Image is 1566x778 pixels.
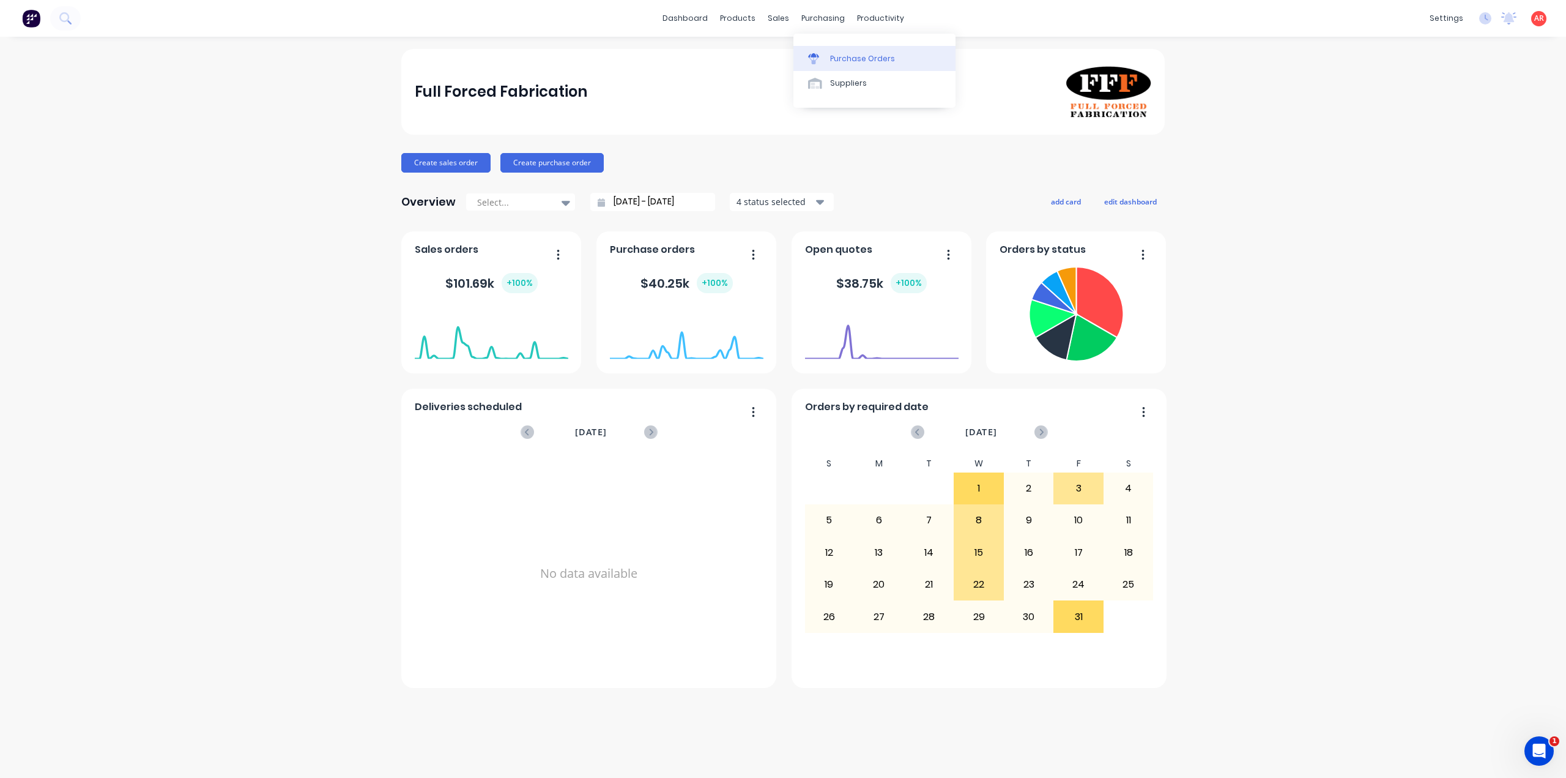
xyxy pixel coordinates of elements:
div: 4 status selected [737,195,814,208]
div: 5 [805,505,854,536]
div: 20 [855,569,904,600]
div: + 100 % [697,273,733,293]
div: Suppliers [830,78,867,89]
div: 2 [1004,473,1053,504]
div: 26 [805,601,854,632]
button: edit dashboard [1096,193,1165,209]
span: Open quotes [805,242,872,257]
div: 28 [905,601,954,632]
button: 4 status selected [730,193,834,211]
div: 25 [1104,569,1153,600]
div: 10 [1054,505,1103,536]
div: 17 [1054,537,1103,568]
div: 24 [1054,569,1103,600]
div: $ 101.69k [445,273,538,293]
button: Create sales order [401,153,491,173]
div: 6 [855,505,904,536]
div: + 100 % [891,273,927,293]
div: 12 [805,537,854,568]
div: W [954,455,1004,473]
div: T [1004,455,1054,473]
a: Purchase Orders [793,46,956,70]
span: Deliveries scheduled [415,400,522,414]
div: 31 [1054,601,1103,632]
span: 1 [1549,736,1559,746]
img: Full Forced Fabrication [1066,65,1151,118]
div: 8 [954,505,1003,536]
div: 27 [855,601,904,632]
div: 3 [1054,473,1103,504]
div: 9 [1004,505,1053,536]
div: $ 38.75k [836,273,927,293]
button: add card [1043,193,1089,209]
div: F [1053,455,1104,473]
div: M [854,455,904,473]
div: 1 [954,473,1003,504]
div: S [804,455,855,473]
div: 23 [1004,569,1053,600]
div: 15 [954,537,1003,568]
div: productivity [851,9,910,28]
div: 22 [954,569,1003,600]
div: + 100 % [502,273,538,293]
div: 4 [1104,473,1153,504]
div: 21 [905,569,954,600]
div: 29 [954,601,1003,632]
span: [DATE] [575,425,607,439]
div: 19 [805,569,854,600]
div: settings [1423,9,1469,28]
span: [DATE] [965,425,997,439]
div: S [1104,455,1154,473]
span: Orders by required date [805,400,929,414]
div: Full Forced Fabrication [415,80,587,104]
button: Create purchase order [500,153,604,173]
div: $ 40.25k [640,273,733,293]
iframe: Intercom live chat [1524,736,1554,766]
div: products [714,9,762,28]
div: purchasing [795,9,851,28]
div: 14 [905,537,954,568]
span: Purchase orders [610,242,695,257]
a: dashboard [656,9,714,28]
span: Orders by status [1000,242,1086,257]
a: Suppliers [793,71,956,95]
div: T [904,455,954,473]
div: Overview [401,190,456,214]
div: sales [762,9,795,28]
div: 13 [855,537,904,568]
div: 30 [1004,601,1053,632]
div: 7 [905,505,954,536]
div: No data available [415,455,763,692]
span: Sales orders [415,242,478,257]
span: AR [1534,13,1544,24]
div: 18 [1104,537,1153,568]
div: Purchase Orders [830,53,895,64]
img: Factory [22,9,40,28]
div: 16 [1004,537,1053,568]
div: 11 [1104,505,1153,536]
